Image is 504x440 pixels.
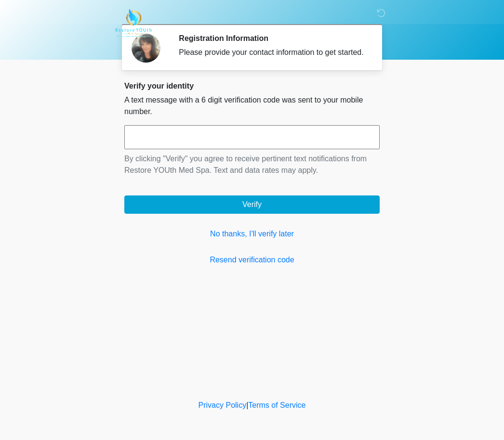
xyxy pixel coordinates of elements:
[248,401,305,409] a: Terms of Service
[124,228,380,240] a: No thanks, I'll verify later
[246,401,248,409] a: |
[179,47,365,58] div: Please provide your contact information to get started.
[124,81,380,91] h2: Verify your identity
[124,94,380,117] p: A text message with a 6 digit verification code was sent to your mobile number.
[132,34,160,63] img: Agent Avatar
[199,401,247,409] a: Privacy Policy
[124,254,380,266] a: Resend verification code
[115,7,152,39] img: Restore YOUth Med Spa Logo
[124,195,380,214] button: Verify
[124,153,380,176] p: By clicking "Verify" you agree to receive pertinent text notifications from Restore YOUth Med Spa...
